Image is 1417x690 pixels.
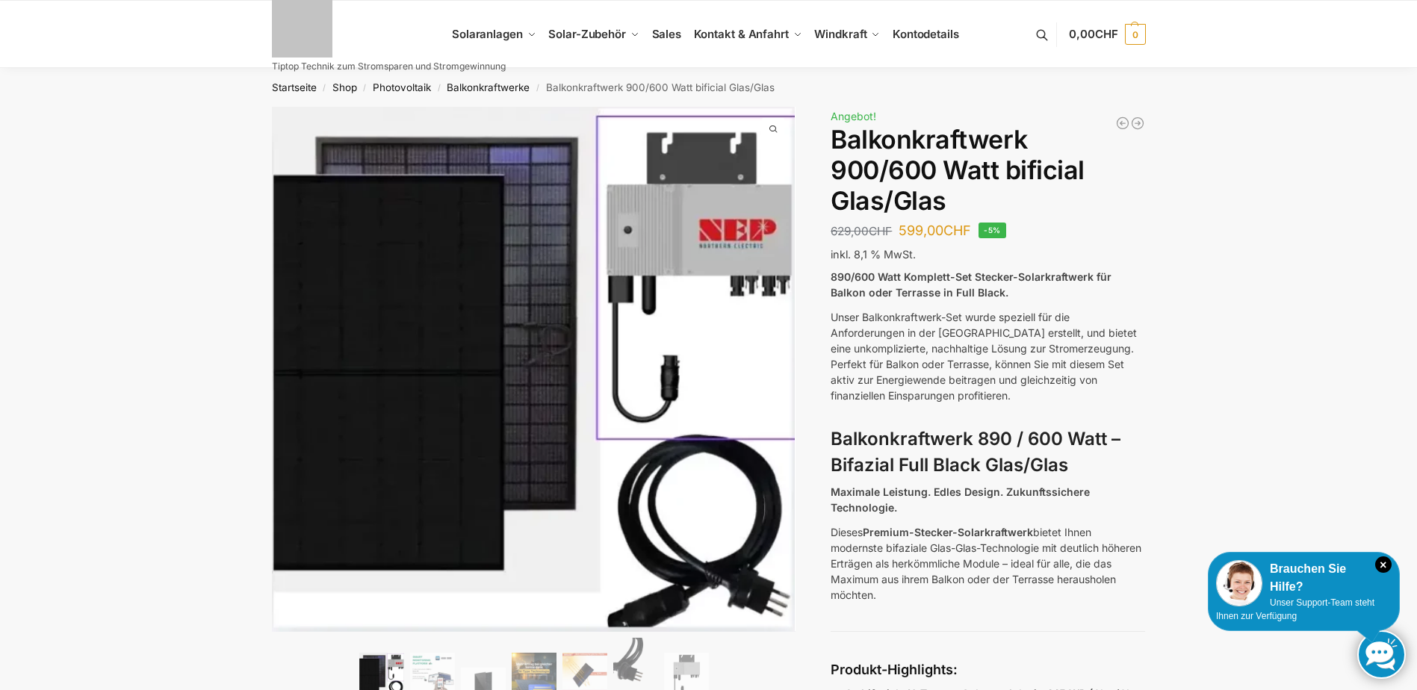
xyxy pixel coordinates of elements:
span: 0,00 [1069,27,1117,41]
span: Solar-Zubehör [548,27,626,41]
bdi: 599,00 [899,223,971,238]
img: Balkonkraftwerk 900/600 Watt bificial Glas/Glas 1 [272,107,796,632]
img: Customer service [1216,560,1262,606]
a: Solar-Zubehör [542,1,645,68]
a: Startseite [272,81,317,93]
a: Photovoltaik [373,81,431,93]
img: Balkonkraftwerk 900/600 Watt bificial Glas/Glas 3 [795,107,1319,631]
span: CHF [869,224,892,238]
span: / [431,82,447,94]
div: Brauchen Sie Hilfe? [1216,560,1392,596]
span: / [357,82,373,94]
p: Dieses bietet Ihnen modernste bifaziale Glas-Glas-Technologie mit deutlich höheren Erträgen als h... [831,524,1145,603]
span: -5% [979,223,1005,238]
a: Shop [332,81,357,93]
span: Sales [652,27,682,41]
span: 0 [1125,24,1146,45]
span: / [317,82,332,94]
span: Kontodetails [893,27,959,41]
a: Balkonkraftwerk 1780 Watt mit 4 KWh Zendure Batteriespeicher Notstrom fähig [1115,116,1130,131]
strong: Maximale Leistung. Edles Design. Zukunftssichere Technologie. [831,485,1090,514]
strong: Premium-Stecker-Solarkraftwerk [863,526,1033,538]
a: Sales [645,1,687,68]
a: Kontakt & Anfahrt [687,1,808,68]
a: Kontodetails [887,1,965,68]
h1: Balkonkraftwerk 900/600 Watt bificial Glas/Glas [831,125,1145,216]
strong: Produkt-Highlights: [831,662,958,677]
strong: Balkonkraftwerk 890 / 600 Watt – Bifazial Full Black Glas/Glas [831,428,1120,476]
span: Kontakt & Anfahrt [694,27,789,41]
nav: Breadcrumb [245,68,1172,107]
a: Balkonkraftwerke [447,81,530,93]
p: Tiptop Technik zum Stromsparen und Stromgewinnung [272,62,506,71]
span: Unser Support-Team steht Ihnen zur Verfügung [1216,597,1374,621]
a: Windkraft [808,1,887,68]
i: Schließen [1375,556,1392,573]
p: Unser Balkonkraftwerk-Set wurde speziell für die Anforderungen in der [GEOGRAPHIC_DATA] erstellt,... [831,309,1145,403]
span: Windkraft [814,27,866,41]
a: Flexible Solarpanels (2×240 Watt & Solar Laderegler [1130,116,1145,131]
span: / [530,82,545,94]
strong: 890/600 Watt Komplett-Set Stecker-Solarkraftwerk für Balkon oder Terrasse in Full Black. [831,270,1111,299]
span: inkl. 8,1 % MwSt. [831,248,916,261]
span: CHF [943,223,971,238]
span: Solaranlagen [452,27,523,41]
bdi: 629,00 [831,224,892,238]
a: 0,00CHF 0 [1069,12,1145,57]
span: Angebot! [831,110,876,122]
span: CHF [1095,27,1118,41]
